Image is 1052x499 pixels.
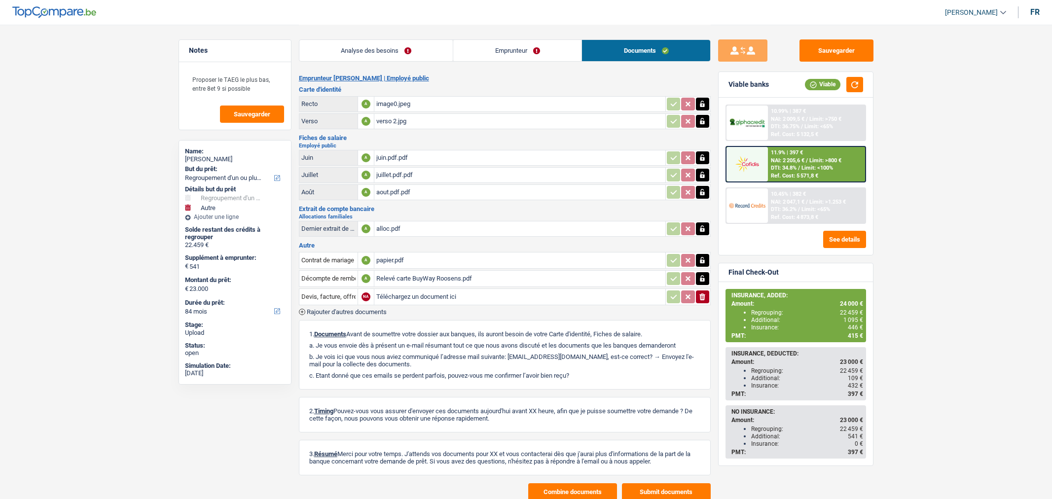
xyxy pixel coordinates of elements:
[843,317,863,323] span: 1 095 €
[185,276,283,284] label: Montant du prêt:
[840,417,863,424] span: 23 000 €
[806,116,808,122] span: /
[299,74,711,82] h2: Emprunteur [PERSON_NAME] | Employé public
[299,214,711,219] h2: Allocations familiales
[362,256,370,265] div: A
[840,300,863,307] span: 24 000 €
[309,353,700,368] p: b. Je vois ici que vous nous aviez communiqué l’adresse mail suivante: [EMAIL_ADDRESS][DOMAIN_NA...
[185,241,285,249] div: 22.459 €
[376,150,663,165] div: juin.pdf.pdf
[848,332,863,339] span: 415 €
[848,391,863,397] span: 397 €
[799,39,873,62] button: Sauvegarder
[840,358,863,365] span: 23 000 €
[801,206,830,213] span: Limit: <65%
[220,106,284,123] button: Sauvegarder
[731,292,863,299] div: INSURANCE, ADDED:
[376,97,663,111] div: image0.jpeg
[855,440,863,447] span: 0 €
[362,188,370,197] div: A
[309,342,700,349] p: a. Je vous envoie dès à présent un e-mail résumant tout ce que nous avons discuté et les doc...
[185,185,285,193] div: Détails but du prêt
[751,382,863,389] div: Insurance:
[314,407,333,415] span: Timing
[185,285,188,293] span: €
[185,299,283,307] label: Durée du prêt:
[376,221,663,236] div: alloc.pdf
[309,450,700,465] p: 3. Merci pour votre temps. J'attends vos documents pour XX et vous contacterai dès que j'aurai p...
[185,321,285,329] div: Stage:
[189,46,281,55] h5: Notes
[771,199,804,205] span: NAI: 2 047,1 €
[751,440,863,447] div: Insurance:
[731,358,863,365] div: Amount:
[299,143,711,148] h2: Employé public
[771,123,799,130] span: DTI: 36.75%
[798,206,800,213] span: /
[309,330,700,338] p: 1. Avant de soumettre votre dossier aux banques, ils auront besoin de votre Carte d'identité, Fic...
[801,123,803,130] span: /
[771,131,818,138] div: Ref. Cost: 5 132,5 €
[185,342,285,350] div: Status:
[771,157,804,164] span: NAI: 2 205,6 €
[362,274,370,283] div: A
[823,231,866,248] button: See details
[771,206,797,213] span: DTI: 36.2%
[309,372,700,379] p: c. Etant donné que ces emails se perdent parfois, pouvez-vous me confirmer l’avoir bien reçu?
[185,369,285,377] div: [DATE]
[840,367,863,374] span: 22 459 €
[731,417,863,424] div: Amount:
[840,426,863,432] span: 22 459 €
[185,329,285,337] div: Upload
[848,382,863,389] span: 432 €
[314,450,337,458] span: Résumé
[731,449,863,456] div: PMT:
[185,155,285,163] div: [PERSON_NAME]
[751,317,863,323] div: Additional:
[1030,7,1040,17] div: fr
[301,154,356,161] div: Juin
[309,407,700,422] p: 2. Pouvez-vous vous assurer d'envoyer ces documents aujourd'hui avant XX heure, afin que je puiss...
[301,225,356,232] div: Dernier extrait de compte pour vos allocations familiales
[185,349,285,357] div: open
[299,135,711,141] h3: Fiches de salaire
[751,367,863,374] div: Regrouping:
[376,271,663,286] div: Relevé carte BuyWay Roosens.pdf
[771,173,818,179] div: Ref. Cost: 5 571,8 €
[314,330,346,338] span: Documents
[185,362,285,370] div: Simulation Date:
[582,40,710,61] a: Documents
[809,157,841,164] span: Limit: >800 €
[185,254,283,262] label: Supplément à emprunter:
[362,292,370,301] div: NA
[185,165,283,173] label: But du prêt:
[731,300,863,307] div: Amount:
[731,391,863,397] div: PMT:
[12,6,96,18] img: TopCompare Logo
[299,242,711,249] h3: Autre
[299,206,711,212] h3: Extrait de compte bancaire
[301,188,356,196] div: Août
[771,108,806,114] div: 10.99% | 387 €
[771,191,806,197] div: 10.45% | 382 €
[731,408,863,415] div: NO INSURANCE:
[945,8,998,17] span: [PERSON_NAME]
[453,40,581,61] a: Emprunteur
[185,147,285,155] div: Name:
[840,309,863,316] span: 22 459 €
[301,100,356,107] div: Recto
[185,226,285,241] div: Solde restant des crédits à regrouper
[376,253,663,268] div: papier.pdf
[751,426,863,432] div: Regrouping:
[301,171,356,178] div: Juillet
[771,214,818,220] div: Ref. Cost: 4 873,8 €
[185,214,285,220] div: Ajouter une ligne
[185,262,188,270] span: €
[376,168,663,182] div: juillet.pdf.pdf
[798,165,800,171] span: /
[751,433,863,440] div: Additional:
[362,224,370,233] div: A
[848,375,863,382] span: 109 €
[301,117,356,125] div: Verso
[804,123,833,130] span: Limit: <65%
